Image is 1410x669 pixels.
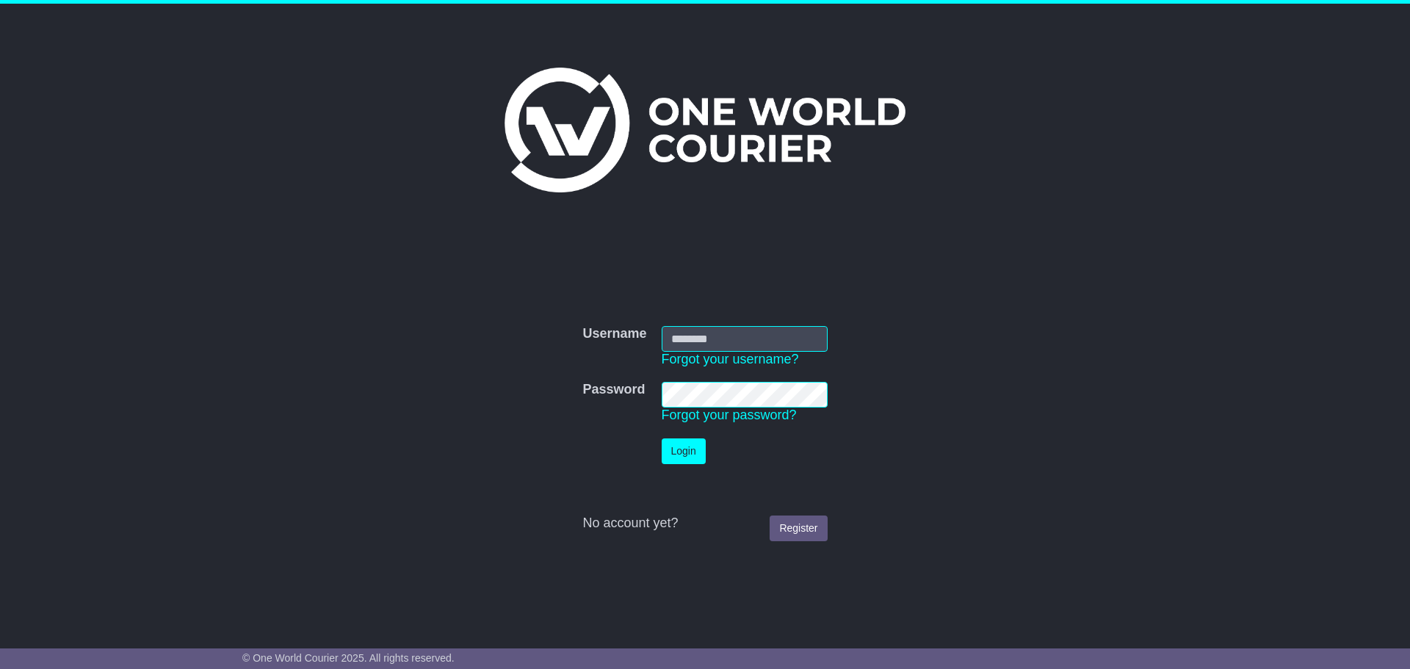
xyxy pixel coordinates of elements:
label: Username [582,326,646,342]
button: Login [662,438,706,464]
img: One World [505,68,905,192]
a: Forgot your password? [662,408,797,422]
div: No account yet? [582,516,827,532]
span: © One World Courier 2025. All rights reserved. [242,652,455,664]
a: Forgot your username? [662,352,799,366]
label: Password [582,382,645,398]
a: Register [770,516,827,541]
